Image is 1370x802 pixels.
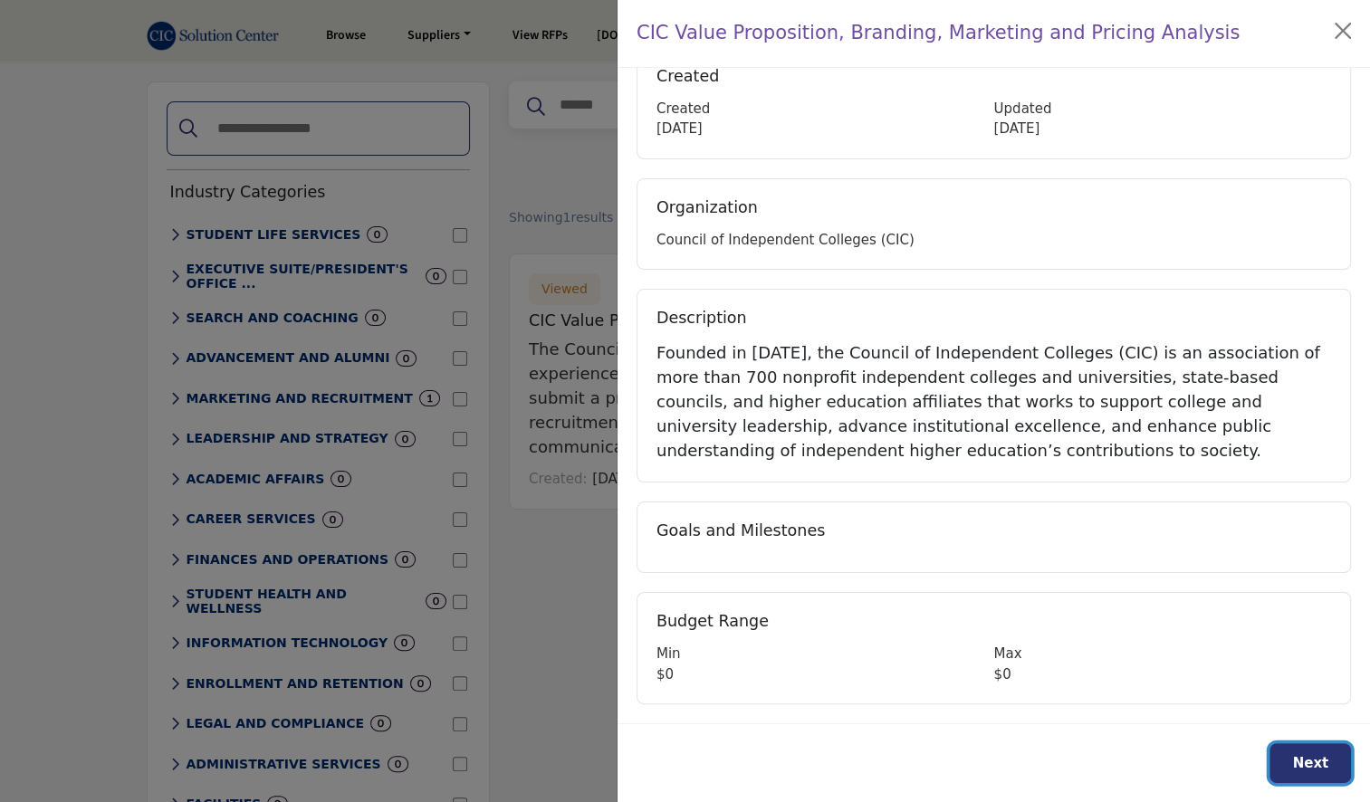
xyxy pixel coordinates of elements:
button: Next [1269,743,1351,784]
span: Min [656,645,681,662]
h5: Budget Range [656,612,1331,631]
span: Next [1292,755,1328,771]
span: $0 [656,666,674,683]
h5: Created [656,67,1331,86]
h4: CIC Value Proposition, Branding, Marketing and Pricing Analysis [637,19,1240,48]
h5: Goals and Milestones [656,521,1331,540]
h5: Organization [656,198,1331,217]
span: [DATE] [656,120,703,137]
span: Max [993,645,1021,662]
h5: Description [656,309,1331,328]
span: $0 [993,666,1011,683]
span: Updated [993,100,1051,117]
span: [DATE] [993,120,1039,137]
span: Created [656,100,710,117]
div: Council of Independent Colleges (CIC) [656,230,1331,251]
button: Close [1328,16,1357,45]
div: Founded in [DATE], the Council of Independent Colleges (CIC) is an association of more than 700 n... [656,340,1331,463]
